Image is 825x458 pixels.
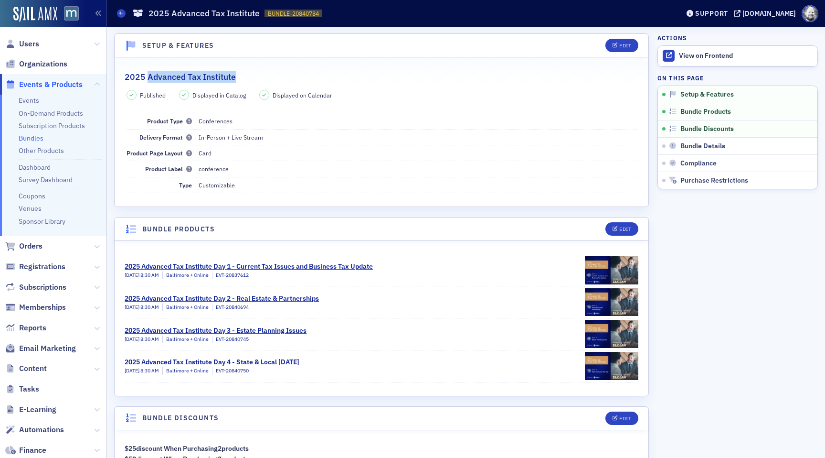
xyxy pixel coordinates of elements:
[125,357,299,367] div: 2025 Advanced Tax Institute Day 4 - State & Local [DATE]
[140,336,159,342] span: 8:30 AM
[125,350,638,382] a: 2025 Advanced Tax Institute Day 4 - State & Local [DATE][DATE] 8:30 AMBaltimore + OnlineEVT-20840750
[5,363,47,374] a: Content
[268,10,319,18] span: BUNDLE-20840784
[19,404,56,415] span: E-Learning
[199,161,637,176] dd: conference
[19,282,66,293] span: Subscriptions
[19,217,65,226] a: Sponsor Library
[605,222,638,236] button: Edit
[199,149,212,157] span: Card
[19,175,73,184] a: Survey Dashboard
[199,177,637,193] dd: Customizable
[125,304,140,310] span: [DATE]
[5,59,67,69] a: Organizations
[5,282,66,293] a: Subscriptions
[658,46,817,66] a: View on Frontend
[680,159,717,168] span: Compliance
[192,91,246,99] span: Displayed in Catalog
[212,304,249,311] div: EVT-20840694
[19,192,45,200] a: Coupons
[212,272,249,279] div: EVT-20837612
[619,43,631,48] div: Edit
[145,165,192,173] span: Product Label
[5,262,65,272] a: Registrations
[19,425,64,435] span: Automations
[142,224,215,234] h4: Bundle Products
[680,142,725,151] span: Bundle Details
[162,272,209,279] div: Baltimore + Online
[19,445,46,456] span: Finance
[5,425,64,435] a: Automations
[147,117,192,125] span: Product Type
[19,343,76,354] span: Email Marketing
[57,6,79,22] a: View Homepage
[742,9,796,18] div: [DOMAIN_NAME]
[680,176,748,185] span: Purchase Restrictions
[657,33,687,42] h4: Actions
[5,384,39,394] a: Tasks
[19,262,65,272] span: Registrations
[148,8,260,19] h1: 2025 Advanced Tax Institute
[142,41,214,51] h4: Setup & Features
[5,404,56,415] a: E-Learning
[125,367,140,374] span: [DATE]
[680,108,731,116] span: Bundle Products
[19,96,39,105] a: Events
[199,117,233,125] span: Conferences
[212,336,249,343] div: EVT-20840745
[5,343,76,354] a: Email Marketing
[695,9,728,18] div: Support
[142,413,219,423] h4: Bundle Discounts
[19,204,42,213] a: Venues
[199,133,263,141] span: In-Person + Live Stream
[679,52,813,60] div: View on Frontend
[19,79,83,90] span: Events & Products
[5,445,46,456] a: Finance
[125,254,638,286] a: 2025 Advanced Tax Institute Day 1 - Current Tax Issues and Business Tax Update[DATE] 8:30 AMBalti...
[212,367,249,375] div: EVT-20840750
[140,304,159,310] span: 8:30 AM
[13,7,57,22] img: SailAMX
[5,79,83,90] a: Events & Products
[657,74,818,82] h4: On this page
[125,444,638,454] p: $ 25 discount when purchasing 2 products
[19,323,46,333] span: Reports
[162,367,209,375] div: Baltimore + Online
[605,39,638,52] button: Edit
[19,241,42,251] span: Orders
[19,109,83,118] a: On-Demand Products
[680,90,734,99] span: Setup & Features
[162,336,209,343] div: Baltimore + Online
[125,286,638,318] a: 2025 Advanced Tax Institute Day 2 - Real Estate & Partnerships[DATE] 8:30 AMBaltimore + OnlineEVT...
[5,241,42,251] a: Orders
[19,363,47,374] span: Content
[125,336,140,342] span: [DATE]
[734,10,799,17] button: [DOMAIN_NAME]
[140,367,159,374] span: 8:30 AM
[619,416,631,421] div: Edit
[140,272,159,278] span: 8:30 AM
[125,71,236,83] h2: 2025 Advanced Tax Institute
[125,326,307,336] div: 2025 Advanced Tax Institute Day 3 - Estate Planning Issues
[140,91,166,99] span: Published
[619,227,631,232] div: Edit
[273,91,332,99] span: Displayed on Calendar
[19,302,66,313] span: Memberships
[139,133,192,141] span: Delivery Format
[64,6,79,21] img: SailAMX
[5,323,46,333] a: Reports
[19,59,67,69] span: Organizations
[5,39,39,49] a: Users
[125,272,140,278] span: [DATE]
[19,134,43,142] a: Bundles
[19,39,39,49] span: Users
[19,121,85,130] a: Subscription Products
[127,149,192,157] span: Product Page Layout
[19,384,39,394] span: Tasks
[125,318,638,350] a: 2025 Advanced Tax Institute Day 3 - Estate Planning Issues[DATE] 8:30 AMBaltimore + OnlineEVT-208...
[680,125,734,133] span: Bundle Discounts
[605,412,638,425] button: Edit
[802,5,818,22] span: Profile
[19,163,51,172] a: Dashboard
